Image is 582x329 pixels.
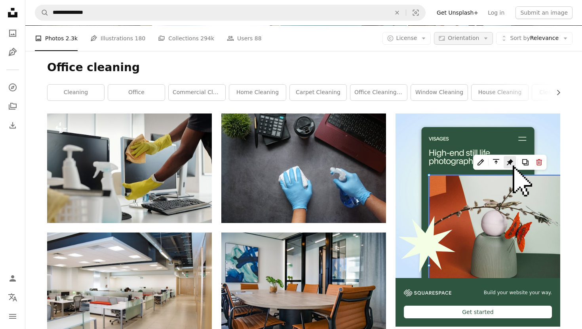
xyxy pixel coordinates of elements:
a: Collections [5,98,21,114]
img: person in blue long sleeve shirt sitting beside black laptop computer [221,113,386,223]
button: Clear [388,5,406,20]
a: Build your website your way.Get started [396,113,560,327]
a: person in blue long sleeve shirt sitting beside black laptop computer [221,164,386,172]
a: Gloved hands of young African American man with duster wiping computer screen while standing by w... [47,164,212,172]
img: Gloved hands of young African American man with duster wiping computer screen while standing by w... [47,113,212,223]
a: Log in [483,6,509,19]
a: office cleaning services [350,85,407,100]
a: Collections 294k [158,26,214,51]
span: License [396,35,417,41]
button: Orientation [434,32,493,45]
button: Visual search [406,5,425,20]
img: file-1723602894256-972c108553a7image [396,113,560,278]
a: Home — Unsplash [5,5,21,22]
span: Build your website your way. [484,289,552,296]
h1: Office cleaning [47,61,560,75]
a: cleaning [48,85,104,100]
a: Illustrations [5,44,21,60]
button: Menu [5,308,21,324]
a: home cleaning [229,85,286,100]
a: Download History [5,117,21,133]
a: Get Unsplash+ [432,6,483,19]
a: window cleaning [411,85,468,100]
span: Orientation [448,35,479,41]
button: Submit an image [515,6,572,19]
a: brown wooden 9-piece office table and chairs [221,284,386,291]
span: Relevance [510,34,559,42]
a: Log in / Sign up [5,270,21,286]
button: scroll list to the right [551,85,560,100]
div: Get started [404,306,552,318]
a: office [108,85,165,100]
span: 88 [255,34,262,43]
a: Users 88 [227,26,262,51]
form: Find visuals sitewide [35,5,426,21]
span: Sort by [510,35,530,41]
span: 294k [200,34,214,43]
a: white corner desk [47,284,212,291]
button: Search Unsplash [35,5,49,20]
a: Photos [5,25,21,41]
button: License [382,32,431,45]
a: Explore [5,79,21,95]
span: 180 [135,34,146,43]
img: file-1606177908946-d1eed1cbe4f5image [404,289,451,296]
button: Language [5,289,21,305]
a: house cleaning [472,85,528,100]
a: Illustrations 180 [90,26,145,51]
a: commercial cleaning [169,85,225,100]
a: carpet cleaning [290,85,346,100]
button: Sort byRelevance [496,32,572,45]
